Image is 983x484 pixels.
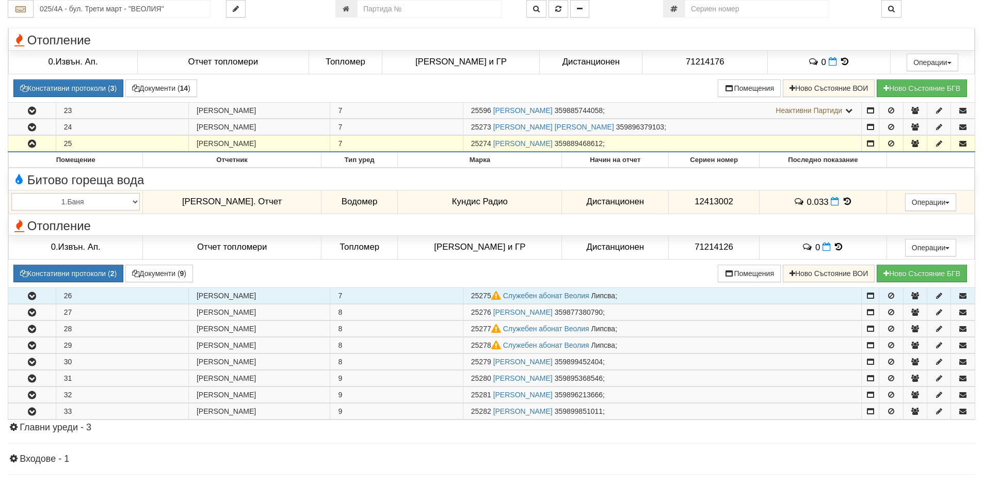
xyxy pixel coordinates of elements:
[56,135,188,152] td: 25
[555,374,603,382] span: 359895368546
[125,79,197,97] button: Документи (14)
[905,193,957,211] button: Операции
[807,197,829,207] span: 0.033
[471,374,491,382] span: Партида №
[56,403,188,419] td: 33
[718,79,781,97] button: Помещения
[463,304,861,320] td: ;
[110,84,115,92] b: 3
[471,407,491,415] span: Партида №
[56,320,188,336] td: 28
[905,239,957,256] button: Операции
[555,308,603,316] span: 359877380790
[463,353,861,369] td: ;
[783,265,875,282] button: Ново Състояние ВОИ
[877,79,967,97] button: Новo Състояние БГВ
[669,152,759,168] th: Сериен номер
[493,391,553,399] a: [PERSON_NAME]
[493,374,553,382] a: [PERSON_NAME]
[11,219,91,233] span: Отопление
[591,341,616,349] span: Липсва
[188,119,330,135] td: [PERSON_NAME]
[821,57,826,67] span: 0
[877,265,967,282] button: Новo Състояние БГВ
[188,287,330,303] td: [PERSON_NAME]
[11,34,91,47] span: Отопление
[695,242,733,252] span: 71214126
[471,325,503,333] span: Партида №
[56,102,188,118] td: 23
[382,50,540,74] td: [PERSON_NAME] и ГР
[188,353,330,369] td: [PERSON_NAME]
[493,106,553,115] a: [PERSON_NAME]
[555,139,603,148] span: 359889468612
[463,102,861,118] td: ;
[776,106,842,115] span: Неактивни Партиди
[493,139,553,148] a: [PERSON_NAME]
[56,386,188,402] td: 32
[321,152,398,168] th: Тип уред
[833,242,845,252] span: История на показанията
[907,54,958,71] button: Операции
[321,236,398,260] td: Топломер
[503,341,589,349] a: Служебен абонат Веолия
[188,337,330,353] td: [PERSON_NAME]
[555,391,603,399] span: 359896213666
[540,50,642,74] td: Дистанционен
[493,358,553,366] a: [PERSON_NAME]
[321,190,398,214] td: Водомер
[562,152,669,168] th: Начин на отчет
[188,370,330,386] td: [PERSON_NAME]
[398,236,562,260] td: [PERSON_NAME] и ГР
[338,325,342,333] span: 8
[143,152,321,168] th: Отчетник
[471,139,491,148] span: Партида №
[463,119,861,135] td: ;
[309,50,382,74] td: Топломер
[9,236,143,260] td: 0.Извън. Ап.
[9,152,143,168] th: Помещение
[463,135,861,152] td: ;
[759,152,887,168] th: Последно показание
[463,320,861,336] td: ;
[471,358,491,366] span: Партида №
[398,152,562,168] th: Марка
[13,79,123,97] button: Констативни протоколи (3)
[188,57,258,67] span: Отчет топломери
[56,304,188,320] td: 27
[8,423,975,433] h4: Главни уреди - 3
[555,106,603,115] span: 359885744058
[591,325,616,333] span: Липсва
[338,358,342,366] span: 8
[562,236,669,260] td: Дистанционен
[503,325,589,333] a: Служебен абонат Веолия
[338,292,342,300] span: 7
[463,337,861,353] td: ;
[471,123,491,131] span: Партида №
[823,243,831,251] i: Нов Отчет към 31/07/2025
[493,407,553,415] a: [PERSON_NAME]
[398,190,562,214] td: Кундис Радио
[555,407,603,415] span: 359899851011
[471,308,491,316] span: Партида №
[188,403,330,419] td: [PERSON_NAME]
[188,386,330,402] td: [PERSON_NAME]
[56,119,188,135] td: 24
[831,197,839,206] i: Нов Отчет към 31/07/2025
[338,139,342,148] span: 7
[338,106,342,115] span: 7
[493,123,614,131] a: [PERSON_NAME] [PERSON_NAME]
[338,123,342,131] span: 7
[463,287,861,303] td: ;
[555,358,603,366] span: 359899452404
[180,269,184,278] b: 9
[188,320,330,336] td: [PERSON_NAME]
[338,391,342,399] span: 9
[8,454,975,464] h4: Входове - 1
[338,374,342,382] span: 9
[808,57,821,67] span: История на забележките
[815,243,820,252] span: 0
[110,269,115,278] b: 2
[338,308,342,316] span: 8
[839,57,850,67] span: История на показанията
